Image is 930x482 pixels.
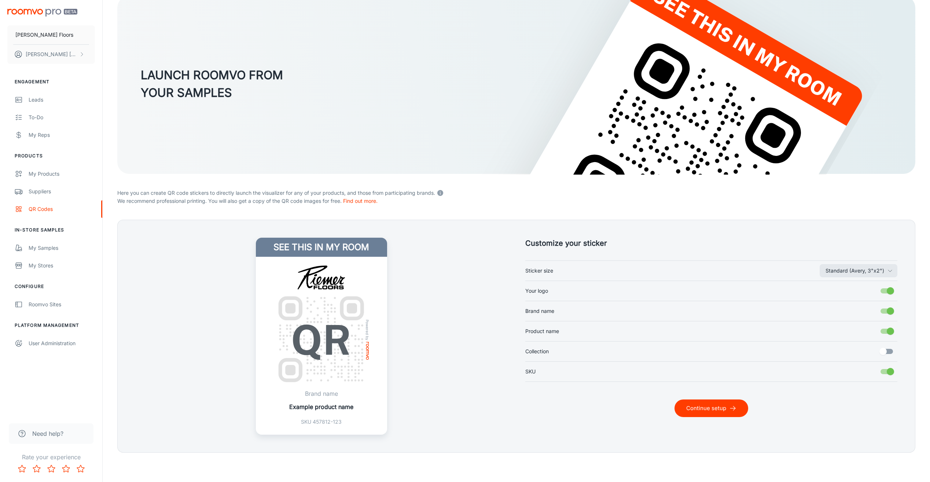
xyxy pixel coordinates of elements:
p: Brand name [289,389,353,398]
h4: See this in my room [256,238,387,257]
button: Rate 3 star [44,461,59,476]
button: Rate 2 star [29,461,44,476]
button: [PERSON_NAME] [PERSON_NAME] [7,45,95,64]
p: [PERSON_NAME] Floors [15,31,73,39]
button: [PERSON_NAME] Floors [7,25,95,44]
div: My Samples [29,244,95,252]
div: Roomvo Sites [29,300,95,308]
div: Suppliers [29,187,95,196]
span: Powered by [364,319,371,340]
span: Product name [525,327,559,335]
div: QR Codes [29,205,95,213]
button: Continue setup [674,399,748,417]
p: Rate your experience [6,453,96,461]
p: SKU 457812-123 [289,418,353,426]
img: Roomvo PRO Beta [7,9,77,17]
span: Collection [525,347,549,355]
button: Sticker size [820,264,897,277]
div: User Administration [29,339,95,347]
img: Riemer Floors [275,266,368,290]
span: Your logo [525,287,548,295]
div: My Products [29,170,95,178]
div: To-do [29,113,95,121]
h5: Customize your sticker [525,238,898,249]
img: QR Code Example [272,289,371,389]
a: Find out more. [343,198,378,204]
button: Rate 1 star [15,461,29,476]
p: We recommend professional printing. You will also get a copy of the QR code images for free. [117,197,915,205]
span: Need help? [32,429,63,438]
span: Sticker size [525,267,553,275]
div: Leads [29,96,95,104]
button: Rate 4 star [59,461,73,476]
img: roomvo [366,342,369,360]
span: Brand name [525,307,554,315]
button: Rate 5 star [73,461,88,476]
p: [PERSON_NAME] [PERSON_NAME] [26,50,77,58]
div: My Reps [29,131,95,139]
p: Example product name [289,402,353,411]
p: Here you can create QR code stickers to directly launch the visualizer for any of your products, ... [117,187,915,197]
h3: LAUNCH ROOMVO FROM YOUR SAMPLES [141,66,283,102]
span: SKU [525,368,536,376]
div: My Stores [29,262,95,270]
